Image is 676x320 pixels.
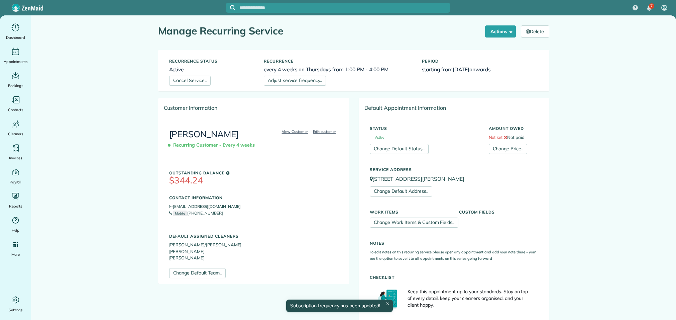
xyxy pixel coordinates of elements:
[169,67,254,72] h6: Active
[226,5,235,10] button: Focus search
[9,155,22,161] span: Invoices
[370,144,429,154] a: Change Default Status..
[173,211,187,216] small: Mobile
[169,248,338,255] li: [PERSON_NAME]
[3,143,28,161] a: Invoices
[370,126,479,131] h5: Status
[264,76,326,86] a: Adjust service frequency..
[422,59,538,63] h5: Period
[169,176,338,185] h3: $344.24
[280,129,310,135] a: View Customer
[169,171,338,175] h5: Outstanding Balance
[169,76,211,86] a: Cancel Service..
[3,94,28,113] a: Contacts
[422,67,538,72] h6: starting from onwards
[408,288,533,308] p: Keep this appointment up to your standards. Stay on top of every detail, keep your cleaners organ...
[485,25,516,37] button: Actions
[264,59,412,63] h5: Recurrence
[286,300,392,312] div: Subscription frequency has been updated!
[169,59,254,63] h5: Recurrence status
[12,227,20,234] span: Help
[3,167,28,185] a: Payroll
[370,275,538,279] h5: Checklist
[3,191,28,210] a: Reports
[489,126,538,131] h5: Amount Owed
[3,118,28,137] a: Cleaners
[453,66,469,73] span: [DATE]
[4,58,28,65] span: Appointments
[311,129,338,135] a: Edit customer
[8,131,23,137] span: Cleaners
[642,1,656,15] div: 7 unread notifications
[3,295,28,313] a: Settings
[489,144,527,154] a: Change Price..
[9,203,22,210] span: Reports
[158,117,349,283] div: [PERSON_NAME]/[PERSON_NAME]
[169,129,239,140] a: [PERSON_NAME]
[169,139,258,151] span: Recurring Customer - Every 4 weeks
[9,307,23,313] span: Settings
[3,215,28,234] a: Help
[6,34,25,41] span: Dashboard
[169,234,338,238] h5: Default Assigned Cleaners
[169,268,226,278] a: Change Default Team..
[489,135,503,140] span: Not set
[264,67,412,72] h6: every 4 weeks on Thursdays from 1:00 PM - 4:00 PM
[662,5,667,10] span: NR
[169,255,338,261] li: [PERSON_NAME]
[484,123,543,154] div: Not paid
[11,251,20,258] span: More
[370,218,459,228] a: Change Work Items & Custom Fields..
[370,250,538,261] small: To edit notes on this recurring service please open any appointment and add your note there - you...
[650,3,653,9] span: 7
[359,98,549,117] div: Default Appointment Information
[459,210,538,214] h5: Custom Fields
[158,25,480,36] h1: Manage Recurring Service
[169,211,223,216] a: Mobile[PHONE_NUMBER]
[3,22,28,41] a: Dashboard
[370,210,449,214] h5: Work Items
[370,186,432,196] a: Change Default Address..
[3,70,28,89] a: Bookings
[8,82,23,89] span: Bookings
[370,175,538,183] p: [STREET_ADDRESS][PERSON_NAME]
[370,167,538,172] h5: Service Address
[3,46,28,65] a: Appointments
[169,203,338,210] li: [EMAIL_ADDRESS][DOMAIN_NAME]
[158,98,349,117] div: Customer Information
[370,241,538,245] h5: Notes
[370,136,384,139] span: Active
[521,25,549,37] a: Delete
[169,195,338,200] h5: Contact Information
[230,5,235,10] svg: Focus search
[10,179,22,185] span: Payroll
[8,106,23,113] span: Contacts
